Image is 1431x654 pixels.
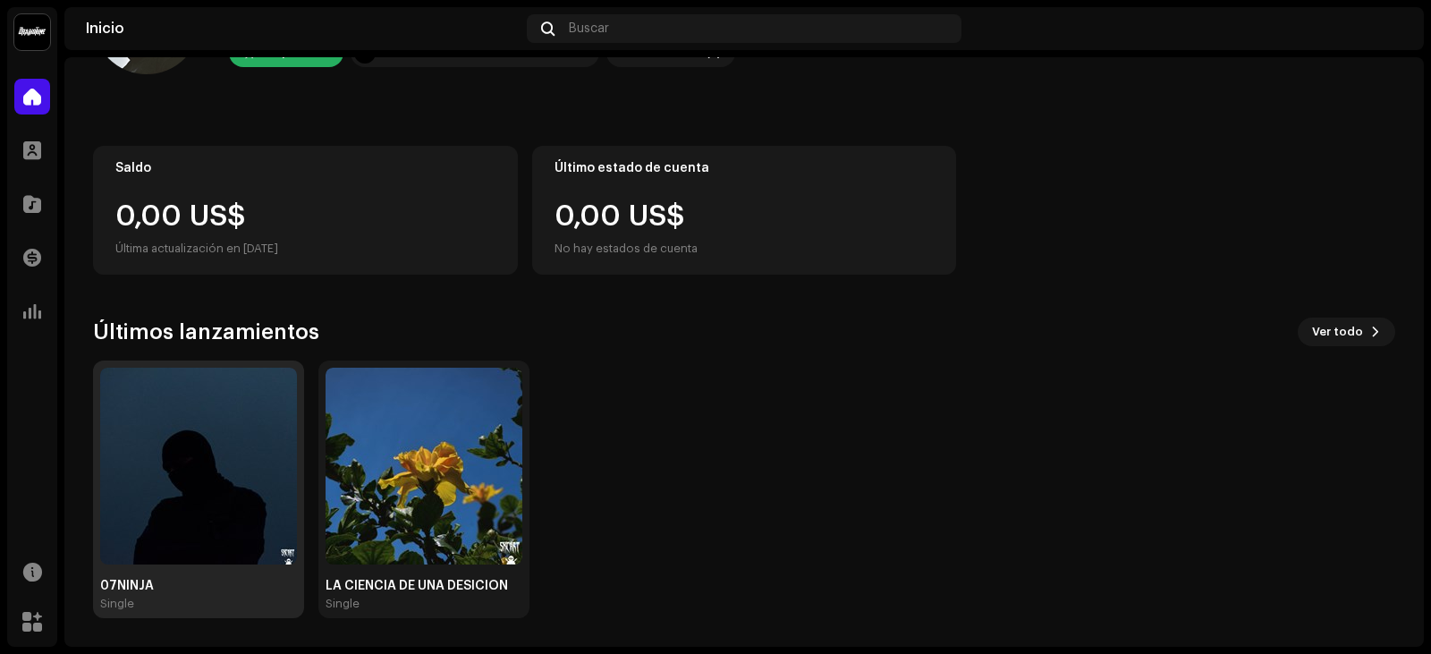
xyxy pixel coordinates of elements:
img: 2808a333-d226-42ef-a420-ac7f6d1faa7e [100,368,297,565]
re-o-card-value: Último estado de cuenta [532,146,957,275]
img: 7525eb1a-ced1-43e6-97f5-215da9dbd3a8 [326,368,522,565]
img: 10370c6a-d0e2-4592-b8a2-38f444b0ca44 [14,14,50,50]
div: Última actualización en [DATE] [115,238,495,259]
div: No hay estados de cuenta [555,238,698,259]
button: Ver todo [1298,318,1395,346]
span: Ver todo [1312,314,1363,350]
div: 07NINJA [100,579,297,593]
h3: Últimos lanzamientos [93,318,319,346]
div: Inicio [86,21,520,36]
img: ed756c74-01e9-49c0-965c-4396312ad3c3 [1374,14,1402,43]
div: Saldo [115,161,495,175]
div: LA CIENCIA DE UNA DESICION [326,579,522,593]
div: Single [326,597,360,611]
div: Último estado de cuenta [555,161,935,175]
span: Buscar [569,21,609,36]
re-o-card-value: Saldo [93,146,518,275]
div: Single [100,597,134,611]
